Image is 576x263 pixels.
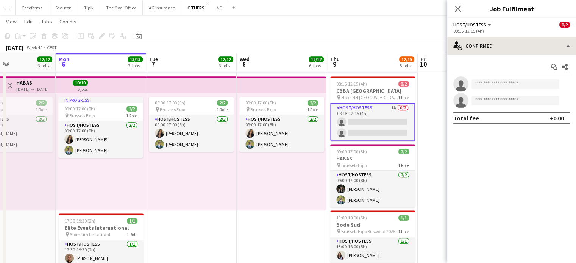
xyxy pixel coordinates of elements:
button: Tipik [78,0,100,15]
span: 1/1 [398,215,409,221]
span: 2/2 [217,100,228,106]
div: Confirmed [447,37,576,55]
span: View [6,18,17,25]
div: [DATE] [6,44,23,51]
span: 13:00-18:00 (5h) [336,215,367,221]
button: OTHERS [181,0,211,15]
h3: CBBA [GEOGRAPHIC_DATA] [330,87,415,94]
span: Wed [240,56,250,62]
div: 8 Jobs [400,63,414,68]
span: 10/10 [73,80,88,86]
app-card-role: Host/Hostess1/113:00-18:00 (5h)[PERSON_NAME] [330,237,415,263]
app-job-card: 08:15-12:15 (4h)0/2CBBA [GEOGRAPHIC_DATA] Hotel NH [GEOGRAPHIC_DATA] Berlaymont1 RoleHost/Hostess... [330,76,415,141]
span: 09:00-17:00 (8h) [336,149,367,154]
span: Week 40 [25,45,44,50]
button: The Oval Office [100,0,143,15]
span: 1 Role [307,107,318,112]
span: 6 [58,60,69,68]
span: 1 Role [217,107,228,112]
span: Thu [330,56,340,62]
span: 2/2 [36,100,47,106]
span: 13/13 [128,56,143,62]
span: 1 Role [126,113,137,118]
div: CEST [47,45,57,50]
span: Brussels Expo [341,162,367,168]
app-card-role: Host/Hostess2/209:00-17:00 (8h)[PERSON_NAME][PERSON_NAME] [239,115,324,152]
span: 1 Role [126,232,137,237]
a: Comms [56,17,80,26]
span: 8 [239,60,250,68]
app-card-role: Host/Hostess1A0/208:15-12:15 (4h) [330,103,415,141]
a: View [3,17,20,26]
span: 12/12 [37,56,52,62]
span: 09:00-17:00 (8h) [245,100,276,106]
button: VO [211,0,229,15]
span: 1 Role [36,107,47,112]
button: Seauton [49,0,78,15]
span: Fri [421,56,427,62]
span: 1 Role [398,229,409,234]
span: 12/12 [218,56,233,62]
span: 17:30-19:30 (2h) [65,218,95,224]
span: Brussels Expo [69,113,95,118]
span: 08:15-12:15 (4h) [336,81,367,87]
div: In progress [58,97,143,103]
span: 2/2 [126,106,137,112]
app-job-card: 13:00-18:00 (5h)1/1Bode Sud Brussels Expo Busworld 20251 RoleHost/Hostess1/113:00-18:00 (5h)[PERS... [330,210,415,263]
app-job-card: 09:00-17:00 (8h)2/2 Brussels Expo1 RoleHost/Hostess2/209:00-17:00 (8h)[PERSON_NAME][PERSON_NAME] [239,97,324,152]
span: 12/15 [399,56,414,62]
app-card-role: Host/Hostess2/209:00-17:00 (8h)[PERSON_NAME][PERSON_NAME] [149,115,234,152]
span: Tue [149,56,158,62]
h3: Bode Sud [330,221,415,228]
span: Brussels Expo Busworld 2025 [341,229,395,234]
span: 10 [420,60,427,68]
span: 09:00-17:00 (8h) [155,100,186,106]
span: Host/Hostess [453,22,486,28]
a: Jobs [37,17,55,26]
app-job-card: In progress09:00-17:00 (8h)2/2 Brussels Expo1 RoleHost/Hostess2/209:00-17:00 (8h)[PERSON_NAME][PE... [58,97,143,158]
app-card-role: Host/Hostess2/209:00-17:00 (8h)[PERSON_NAME][PERSON_NAME] [330,171,415,207]
span: Brussels Expo [250,107,276,112]
h3: Job Fulfilment [447,4,576,14]
span: Comms [59,18,76,25]
span: 2/2 [308,100,318,106]
div: 08:15-12:15 (4h) [453,28,570,34]
div: Total fee [453,114,479,122]
app-job-card: 09:00-17:00 (8h)2/2HABAS Brussels Expo1 RoleHost/Hostess2/209:00-17:00 (8h)[PERSON_NAME][PERSON_N... [330,144,415,207]
h3: HABAS [16,79,49,86]
span: 2/2 [398,149,409,154]
div: €0.00 [550,114,564,122]
span: 9 [329,60,340,68]
app-card-role: Host/Hostess2/209:00-17:00 (8h)[PERSON_NAME][PERSON_NAME] [58,121,143,158]
div: 6 Jobs [309,63,323,68]
span: 7 [148,60,158,68]
span: Hotel NH [GEOGRAPHIC_DATA] Berlaymont [341,95,398,100]
button: AG Insurance [143,0,181,15]
span: 09:00-17:00 (8h) [64,106,95,112]
a: Edit [21,17,36,26]
div: [DATE] → [DATE] [16,86,49,92]
span: 1/1 [127,218,137,224]
div: 5 jobs [77,86,88,92]
span: 0/2 [398,81,409,87]
span: 1 Role [398,95,409,100]
div: 6 Jobs [37,63,52,68]
div: 7 Jobs [128,63,142,68]
span: 1 Role [398,162,409,168]
span: Brussels Expo [160,107,185,112]
button: Host/Hostess [453,22,492,28]
span: Atomium Restaurant [70,232,111,237]
div: 6 Jobs [219,63,233,68]
span: 12/12 [309,56,324,62]
span: Edit [24,18,33,25]
span: Jobs [41,18,52,25]
span: 0/2 [559,22,570,28]
button: Cecoforma [16,0,49,15]
app-job-card: 09:00-17:00 (8h)2/2 Brussels Expo1 RoleHost/Hostess2/209:00-17:00 (8h)[PERSON_NAME][PERSON_NAME] [149,97,234,152]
